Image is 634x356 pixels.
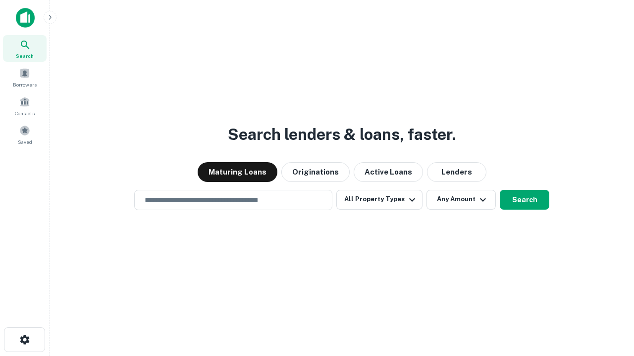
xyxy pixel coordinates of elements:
[3,64,47,90] a: Borrowers
[354,162,423,182] button: Active Loans
[15,109,35,117] span: Contacts
[500,190,549,210] button: Search
[198,162,277,182] button: Maturing Loans
[16,8,35,28] img: capitalize-icon.png
[3,35,47,62] a: Search
[427,162,486,182] button: Lenders
[16,52,34,60] span: Search
[3,121,47,148] a: Saved
[584,277,634,324] iframe: Chat Widget
[3,92,47,119] a: Contacts
[228,123,456,146] h3: Search lenders & loans, faster.
[426,190,496,210] button: Any Amount
[281,162,350,182] button: Originations
[336,190,423,210] button: All Property Types
[18,138,32,146] span: Saved
[13,81,37,89] span: Borrowers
